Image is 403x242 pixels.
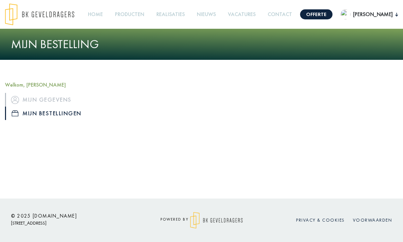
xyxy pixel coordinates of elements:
button: [PERSON_NAME] [341,9,398,19]
a: Contact [265,7,295,22]
a: Vacatures [225,7,258,22]
img: logo [5,3,74,25]
h1: Mijn bestelling [11,37,392,51]
a: Voorwaarden [353,217,392,223]
p: [STREET_ADDRESS] [11,219,131,227]
h5: Welkom, [PERSON_NAME] [5,82,96,88]
div: powered by [141,212,262,229]
h6: © 2025 [DOMAIN_NAME] [11,213,131,219]
a: Privacy & cookies [296,217,345,223]
img: icon [12,110,18,116]
a: Nieuws [194,7,219,22]
a: Offerte [300,9,332,19]
img: undefined [341,9,351,19]
img: logo [190,212,243,229]
a: iconMijn bestellingen [5,107,96,120]
span: [PERSON_NAME] [351,10,395,18]
a: Producten [112,7,147,22]
img: icon [11,96,19,104]
a: Realisaties [154,7,187,22]
a: iconMijn gegevens [5,93,96,106]
a: Home [85,7,106,22]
